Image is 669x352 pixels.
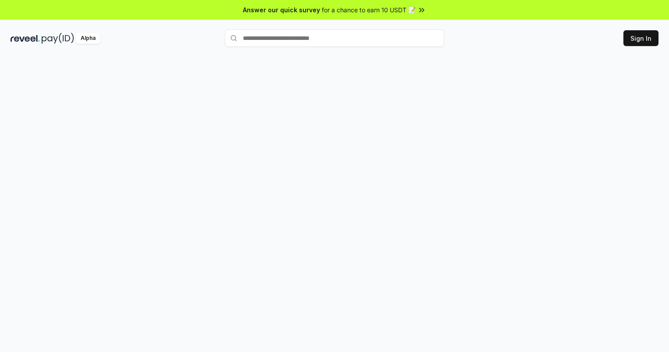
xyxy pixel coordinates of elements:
span: for a chance to earn 10 USDT 📝 [322,5,416,14]
button: Sign In [623,30,658,46]
img: pay_id [42,33,74,44]
span: Answer our quick survey [243,5,320,14]
div: Alpha [76,33,100,44]
img: reveel_dark [11,33,40,44]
